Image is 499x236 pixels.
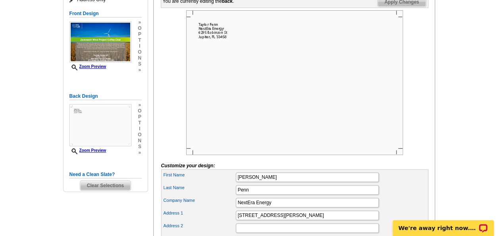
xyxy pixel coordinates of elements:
[138,138,141,144] span: n
[138,108,141,114] span: o
[69,10,142,17] h5: Front Design
[387,211,499,236] iframe: LiveChat chat widget
[69,21,131,62] img: small-thumb.jpg
[138,55,141,61] span: n
[138,49,141,55] span: o
[161,163,215,168] i: Customize your design:
[164,172,235,178] label: First Name
[138,67,141,73] span: »
[138,43,141,49] span: i
[80,181,131,190] span: Clear Selections
[138,150,141,156] span: »
[138,25,141,31] span: o
[164,184,235,191] label: Last Name
[138,19,141,25] span: »
[69,148,106,153] a: Zoom Preview
[138,102,141,108] span: »
[69,104,131,146] img: Z18903806_00001_1.jpg
[138,114,141,120] span: p
[69,93,142,100] h5: Back Design
[164,210,235,217] label: Address 1
[138,61,141,67] span: s
[138,126,141,132] span: i
[138,31,141,37] span: p
[138,120,141,126] span: t
[69,171,142,178] h5: Need a Clean Slate?
[138,132,141,138] span: o
[138,144,141,150] span: s
[186,10,403,155] img: Z18903806_00001_1.jpg
[138,37,141,43] span: t
[164,222,235,229] label: Address 2
[69,64,106,69] a: Zoom Preview
[164,197,235,204] label: Company Name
